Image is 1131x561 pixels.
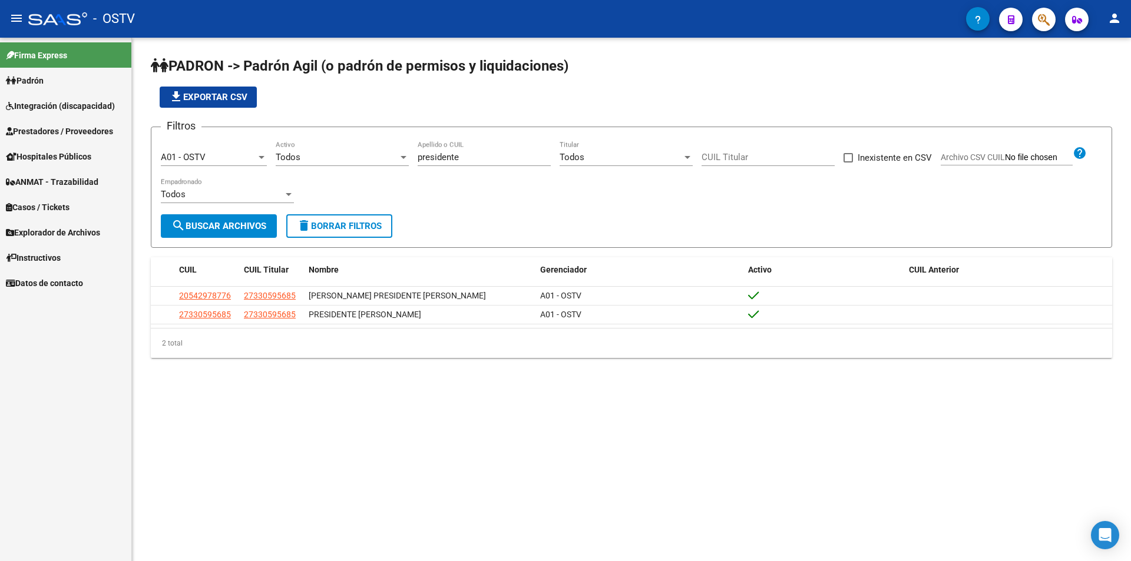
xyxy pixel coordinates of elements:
button: Exportar CSV [160,87,257,108]
span: A01 - OSTV [161,152,206,162]
span: Buscar Archivos [171,221,266,231]
span: 20542978776 [179,291,231,300]
datatable-header-cell: CUIL Anterior [904,257,1112,283]
datatable-header-cell: Activo [743,257,904,283]
span: 27330595685 [244,291,296,300]
span: Archivo CSV CUIL [941,152,1005,162]
span: ANMAT - Trazabilidad [6,175,98,188]
input: Archivo CSV CUIL [1005,152,1073,163]
span: Nombre [309,265,339,274]
button: Buscar Archivos [161,214,277,238]
span: Borrar Filtros [297,221,382,231]
span: CUIL [179,265,197,274]
span: A01 - OSTV [540,310,581,319]
span: PADRON -> Padrón Agil (o padrón de permisos y liquidaciones) [151,58,568,74]
mat-icon: help [1073,146,1087,160]
span: Integración (discapacidad) [6,99,115,112]
span: Exportar CSV [169,92,247,102]
span: Inexistente en CSV [858,151,932,165]
datatable-header-cell: CUIL [174,257,239,283]
mat-icon: menu [9,11,24,25]
span: Todos [161,189,186,200]
span: A01 - OSTV [540,291,581,300]
span: [PERSON_NAME] PRESIDENTE [PERSON_NAME] [309,291,486,300]
div: 2 total [151,328,1112,358]
span: Gerenciador [540,265,587,274]
datatable-header-cell: Gerenciador [535,257,743,283]
mat-icon: search [171,218,186,233]
button: Borrar Filtros [286,214,392,238]
span: Prestadores / Proveedores [6,125,113,138]
span: CUIL Anterior [909,265,959,274]
div: Open Intercom Messenger [1091,521,1119,549]
span: Firma Express [6,49,67,62]
span: 27330595685 [244,310,296,319]
span: Todos [276,152,300,162]
span: Casos / Tickets [6,201,70,214]
span: Padrón [6,74,44,87]
span: PRESIDENTE [PERSON_NAME] [309,310,421,319]
span: 27330595685 [179,310,231,319]
mat-icon: person [1107,11,1122,25]
datatable-header-cell: Nombre [304,257,535,283]
mat-icon: file_download [169,89,183,104]
datatable-header-cell: CUIL Titular [239,257,304,283]
span: Datos de contacto [6,277,83,290]
span: Hospitales Públicos [6,150,91,163]
span: Explorador de Archivos [6,226,100,239]
span: Instructivos [6,251,61,264]
mat-icon: delete [297,218,311,233]
span: Todos [560,152,584,162]
span: Activo [748,265,772,274]
span: - OSTV [93,6,135,32]
span: CUIL Titular [244,265,289,274]
h3: Filtros [161,118,201,134]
